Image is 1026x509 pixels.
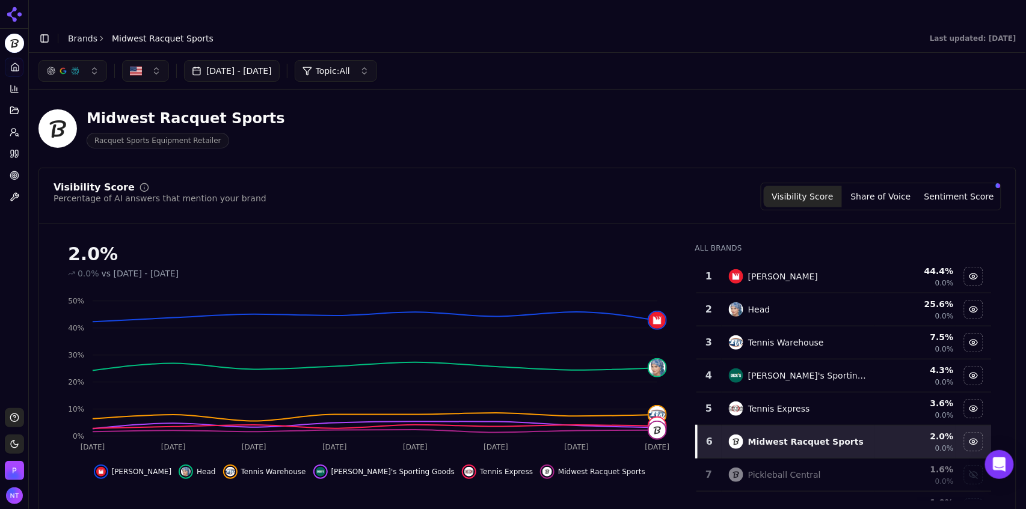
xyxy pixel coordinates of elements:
[701,335,717,350] div: 3
[316,467,325,477] img: dick's sporting goods
[701,401,717,416] div: 5
[565,443,589,452] tspan: [DATE]
[5,461,24,480] img: Perrill
[331,467,455,477] span: [PERSON_NAME]'s Sporting Goods
[558,467,645,477] span: Midwest Racquet Sports
[696,260,992,293] tr: 1wilson[PERSON_NAME]44.4%0.0%Hide wilson data
[81,443,105,452] tspan: [DATE]
[68,378,84,386] tspan: 20%
[935,477,954,486] span: 0.0%
[649,418,666,434] img: tennis express
[696,459,992,492] tr: 7pickleball centralPickleball Central1.6%0.0%Show pickleball central data
[223,465,306,479] button: Hide tennis warehouse data
[73,432,84,440] tspan: 0%
[6,487,23,504] img: Nate Tower
[877,364,954,376] div: 4.3 %
[649,359,666,376] img: head
[964,465,983,484] button: Show pickleball central data
[935,278,954,288] span: 0.0%
[695,243,992,253] div: All Brands
[226,467,235,477] img: tennis warehouse
[877,430,954,442] div: 2.0 %
[748,270,818,282] div: [PERSON_NAME]
[877,496,954,508] div: 1.0 %
[94,465,172,479] button: Hide wilson data
[645,443,670,452] tspan: [DATE]
[5,461,24,480] button: Open organization switcher
[102,267,179,279] span: vs [DATE] - [DATE]
[701,302,717,317] div: 2
[729,401,743,416] img: tennis express
[54,183,135,192] div: Visibility Score
[96,467,106,477] img: wilson
[748,436,864,448] div: Midwest Racquet Sports
[729,434,743,449] img: midwest racquet sports
[322,443,347,452] tspan: [DATE]
[930,34,1016,43] div: Last updated: [DATE]
[935,443,954,453] span: 0.0%
[985,450,1014,479] div: Open Intercom Messenger
[197,467,215,477] span: Head
[935,344,954,354] span: 0.0%
[877,397,954,409] div: 3.6 %
[130,65,142,77] img: US
[87,109,285,128] div: Midwest Racquet Sports
[877,265,954,277] div: 44.4 %
[729,269,743,284] img: wilson
[462,465,533,479] button: Hide tennis express data
[161,443,186,452] tspan: [DATE]
[68,324,84,332] tspan: 40%
[87,133,229,148] span: Racquet Sports Equipment Retailer
[964,399,983,418] button: Hide tennis express data
[112,32,213,44] span: Midwest Racquet Sports
[748,469,821,481] div: Pickleball Central
[649,312,666,329] img: wilson
[68,243,671,265] div: 2.0%
[748,370,867,382] div: [PERSON_NAME]'s Sporting Goods
[68,351,84,359] tspan: 30%
[68,405,84,413] tspan: 10%
[184,60,280,82] button: [DATE] - [DATE]
[112,467,172,477] span: [PERSON_NAME]
[877,298,954,310] div: 25.6 %
[702,434,717,449] div: 6
[701,468,717,482] div: 7
[242,443,266,452] tspan: [DATE]
[920,186,998,207] button: Sentiment Score
[696,425,992,459] tr: 6midwest racquet sportsMidwest Racquet Sports2.0%0.0%Hide midwest racquet sports data
[5,34,24,53] img: Midwest Racquet Sports
[842,186,920,207] button: Share of Voice
[701,269,717,284] div: 1
[181,467,191,477] img: head
[484,443,508,452] tspan: [DATE]
[935,410,954,420] span: 0.0%
[68,32,213,44] nav: breadcrumb
[179,465,215,479] button: Hide head data
[6,487,23,504] button: Open user button
[68,34,97,43] a: Brands
[964,366,983,385] button: Hide dick's sporting goods data
[241,467,306,477] span: Tennis Warehouse
[649,406,666,423] img: tennis warehouse
[729,335,743,350] img: tennis warehouse
[748,403,810,415] div: Tennis Express
[480,467,533,477] span: Tennis Express
[748,303,770,315] div: Head
[729,368,743,383] img: dick's sporting goods
[935,377,954,387] span: 0.0%
[464,467,474,477] img: tennis express
[935,311,954,321] span: 0.0%
[964,432,983,451] button: Hide midwest racquet sports data
[540,465,645,479] button: Hide midwest racquet sports data
[964,267,983,286] button: Hide wilson data
[38,109,77,148] img: Midwest Racquet Sports
[696,293,992,326] tr: 2headHead25.6%0.0%Hide head data
[701,368,717,383] div: 4
[729,468,743,482] img: pickleball central
[78,267,99,279] span: 0.0%
[764,186,842,207] button: Visibility Score
[68,297,84,305] tspan: 50%
[729,302,743,317] img: head
[877,463,954,475] div: 1.6 %
[54,192,266,204] div: Percentage of AI answers that mention your brand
